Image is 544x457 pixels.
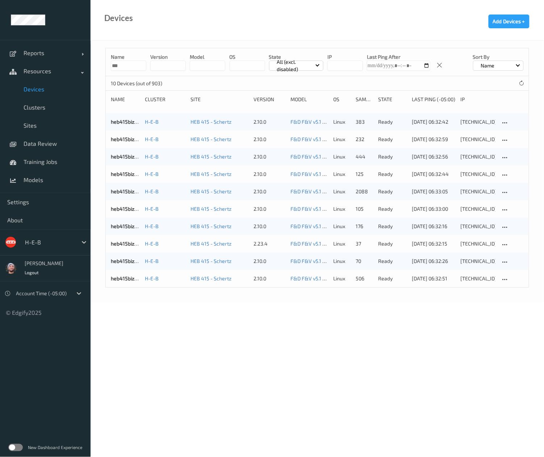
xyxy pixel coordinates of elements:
[461,136,495,143] div: [TECHNICAL_ID]
[412,275,456,282] div: [DATE] 06:32:51
[290,96,328,103] div: Model
[327,53,363,61] p: IP
[378,223,407,230] p: ready
[191,258,231,264] a: HEB 415 - Schertz
[412,170,456,178] div: [DATE] 06:32:44
[333,170,351,178] p: linux
[378,188,407,195] p: ready
[356,258,373,265] div: 70
[145,275,159,281] a: H-E-B
[145,96,185,103] div: Cluster
[145,136,159,142] a: H-E-B
[412,96,456,103] div: Last Ping (-05:00)
[333,240,351,247] p: linux
[111,275,148,281] a: heb415bizedg67
[254,153,285,160] div: 2.10.0
[378,275,407,282] p: ready
[111,80,165,87] p: 10 Devices (out of 903)
[145,119,159,125] a: H-E-B
[378,153,407,160] p: ready
[145,206,159,212] a: H-E-B
[145,240,159,247] a: H-E-B
[145,223,159,229] a: H-E-B
[412,258,456,265] div: [DATE] 06:32:26
[290,240,338,247] a: F&D F&V v5.1 [DATE]
[378,118,407,125] p: ready
[461,96,495,103] div: ip
[367,53,430,61] p: Last Ping After
[356,136,373,143] div: 232
[461,275,495,282] div: [TECHNICAL_ID]
[461,240,495,247] div: [TECHNICAL_ID]
[290,275,338,281] a: F&D F&V v5.1 [DATE]
[290,171,338,177] a: F&D F&V v5.1 [DATE]
[412,153,456,160] div: [DATE] 06:32:56
[254,96,285,103] div: version
[378,136,407,143] p: ready
[290,206,338,212] a: F&D F&V v5.1 [DATE]
[356,275,373,282] div: 506
[333,223,351,230] p: linux
[254,170,285,178] div: 2.10.0
[356,96,373,103] div: Samples
[489,15,530,28] button: Add Devices +
[356,240,373,247] div: 37
[333,275,351,282] p: linux
[111,206,149,212] a: heb415bizedg63
[190,53,225,61] p: model
[111,258,149,264] a: heb415bizedg66
[191,188,231,194] a: HEB 415 - Schertz
[145,188,159,194] a: H-E-B
[412,136,456,143] div: [DATE] 06:32:59
[254,136,285,143] div: 2.10.0
[111,171,148,177] a: heb415bizedg61
[378,240,407,247] p: ready
[145,258,159,264] a: H-E-B
[145,153,159,160] a: H-E-B
[275,58,315,73] p: All (excl. disabled)
[461,188,495,195] div: [TECHNICAL_ID]
[104,15,133,22] div: Devices
[333,118,351,125] p: linux
[111,223,149,229] a: heb415bizedg64
[461,258,495,265] div: [TECHNICAL_ID]
[412,240,456,247] div: [DATE] 06:32:15
[111,53,146,61] p: Name
[461,118,495,125] div: [TECHNICAL_ID]
[191,96,248,103] div: Site
[145,171,159,177] a: H-E-B
[254,205,285,213] div: 2.10.0
[290,223,338,229] a: F&D F&V v5.1 [DATE]
[191,275,231,281] a: HEB 415 - Schertz
[333,188,351,195] p: linux
[412,118,456,125] div: [DATE] 06:32:42
[356,118,373,125] div: 383
[378,258,407,265] p: ready
[191,171,231,177] a: HEB 415 - Schertz
[333,136,351,143] p: linux
[111,240,149,247] a: heb415bizedg65
[191,119,231,125] a: HEB 415 - Schertz
[290,136,338,142] a: F&D F&V v5.1 [DATE]
[191,240,231,247] a: HEB 415 - Schertz
[111,96,140,103] div: Name
[269,53,323,61] p: State
[412,223,456,230] div: [DATE] 06:32:16
[356,153,373,160] div: 444
[191,136,231,142] a: HEB 415 - Schertz
[230,53,265,61] p: OS
[333,96,351,103] div: OS
[412,205,456,213] div: [DATE] 06:33:00
[461,205,495,213] div: [TECHNICAL_ID]
[356,170,373,178] div: 125
[254,240,285,247] div: 2.23.4
[333,153,351,160] p: linux
[333,205,351,213] p: linux
[290,188,338,194] a: F&D F&V v5.1 [DATE]
[254,118,285,125] div: 2.10.0
[378,205,407,213] p: ready
[191,206,231,212] a: HEB 415 - Schertz
[111,136,149,142] a: heb415bizedg59
[356,188,373,195] div: 2088
[191,223,231,229] a: HEB 415 - Schertz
